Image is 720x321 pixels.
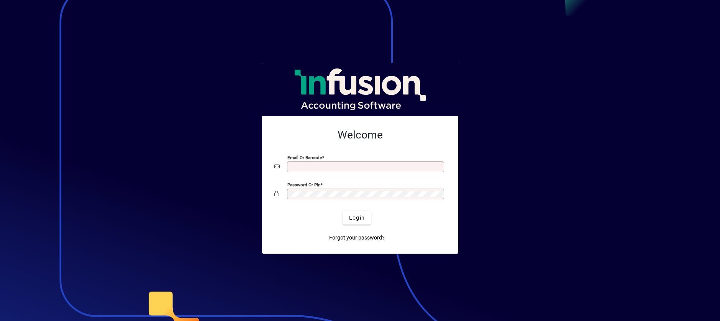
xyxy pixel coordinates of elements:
[287,155,322,160] mat-label: Email or Barcode
[349,214,365,222] span: Login
[287,182,320,187] mat-label: Password or Pin
[343,211,371,225] button: Login
[274,129,446,142] h2: Welcome
[329,234,385,242] span: Forgot your password?
[326,231,388,244] a: Forgot your password?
